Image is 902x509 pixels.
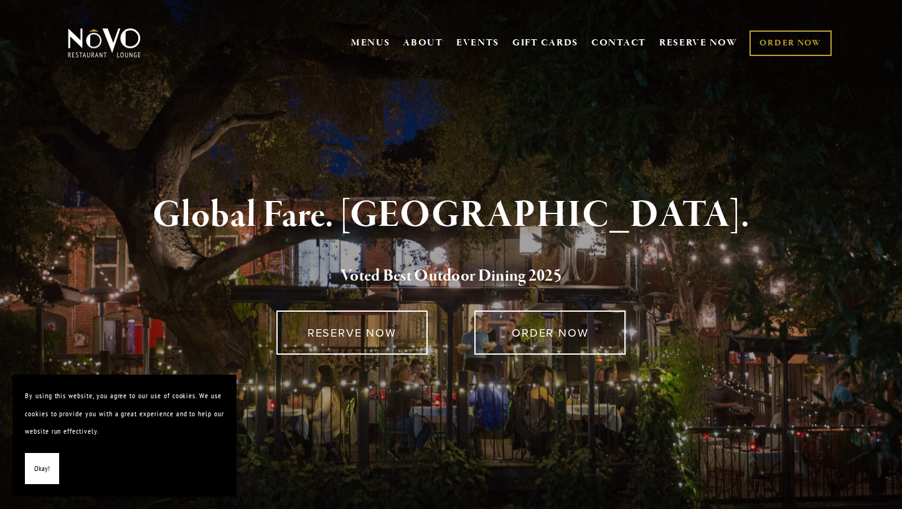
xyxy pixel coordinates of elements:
a: RESERVE NOW [659,31,738,55]
a: GIFT CARDS [512,31,578,55]
h2: 5 [88,263,814,289]
span: Okay! [34,460,50,478]
section: Cookie banner [12,375,237,497]
a: MENUS [351,37,390,49]
a: ORDER NOW [749,30,831,56]
a: Voted Best Outdoor Dining 202 [341,265,553,289]
button: Okay! [25,453,59,485]
a: RESERVE NOW [276,311,428,355]
p: By using this website, you agree to our use of cookies. We use cookies to provide you with a grea... [25,387,224,441]
a: ORDER NOW [474,311,626,355]
a: ABOUT [403,37,443,49]
strong: Global Fare. [GEOGRAPHIC_DATA]. [153,192,749,239]
a: CONTACT [591,31,646,55]
a: EVENTS [456,37,499,49]
img: Novo Restaurant &amp; Lounge [65,27,143,58]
